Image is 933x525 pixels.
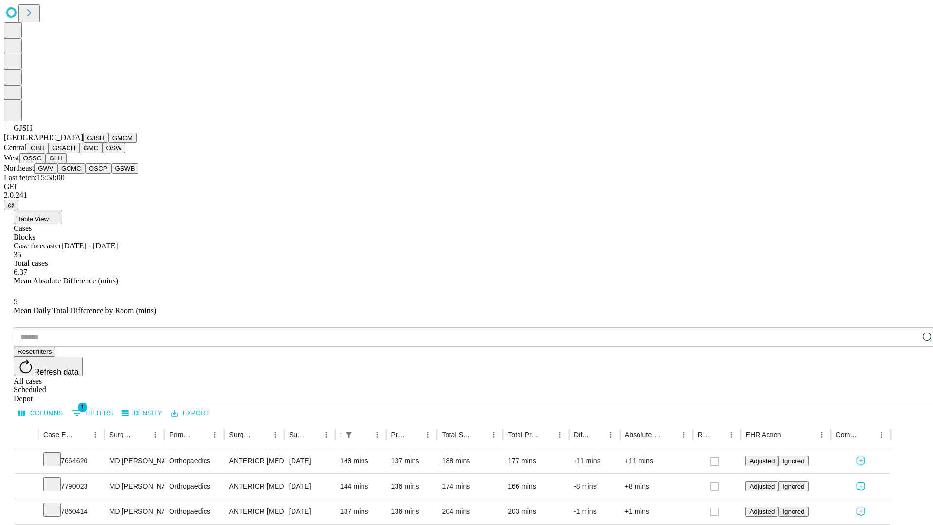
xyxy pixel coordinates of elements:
[79,143,102,153] button: GMC
[4,174,65,182] span: Last fetch: 15:58:00
[677,428,691,441] button: Menu
[553,428,567,441] button: Menu
[749,508,775,515] span: Adjusted
[255,428,268,441] button: Sort
[109,474,159,499] div: MD [PERSON_NAME] [PERSON_NAME]
[625,474,688,499] div: +8 mins
[8,201,15,209] span: @
[43,499,100,524] div: 7860414
[625,449,688,473] div: +11 mins
[120,406,165,421] button: Density
[14,259,48,267] span: Total cases
[442,449,498,473] div: 188 mins
[268,428,282,441] button: Menu
[391,431,407,438] div: Predicted In Room Duration
[340,449,381,473] div: 148 mins
[778,456,808,466] button: Ignored
[14,250,21,259] span: 35
[574,431,589,438] div: Difference
[289,499,330,524] div: [DATE]
[340,431,341,438] div: Scheduled In Room Duration
[57,163,85,174] button: GCMC
[4,154,19,162] span: West
[45,153,66,163] button: GLH
[109,499,159,524] div: MD [PERSON_NAME] [PERSON_NAME]
[4,133,83,141] span: [GEOGRAPHIC_DATA]
[14,124,32,132] span: GJSH
[725,428,738,441] button: Menu
[508,499,564,524] div: 203 mins
[4,164,34,172] span: Northeast
[782,457,804,465] span: Ignored
[103,143,126,153] button: OSW
[487,428,501,441] button: Menu
[85,163,111,174] button: OSCP
[111,163,139,174] button: GSWB
[574,499,615,524] div: -1 mins
[625,499,688,524] div: +1 mins
[574,449,615,473] div: -11 mins
[109,449,159,473] div: MD [PERSON_NAME] [PERSON_NAME]
[590,428,604,441] button: Sort
[19,478,34,495] button: Expand
[340,499,381,524] div: 137 mins
[604,428,618,441] button: Menu
[745,481,778,491] button: Adjusted
[34,368,79,376] span: Refresh data
[370,428,384,441] button: Menu
[88,428,102,441] button: Menu
[14,210,62,224] button: Table View
[229,431,253,438] div: Surgery Name
[391,499,432,524] div: 136 mins
[357,428,370,441] button: Sort
[745,456,778,466] button: Adjusted
[4,200,18,210] button: @
[208,428,222,441] button: Menu
[109,431,134,438] div: Surgeon Name
[229,499,279,524] div: ANTERIOR [MEDICAL_DATA] TOTAL HIP
[442,499,498,524] div: 204 mins
[749,457,775,465] span: Adjusted
[169,449,219,473] div: Orthopaedics
[148,428,162,441] button: Menu
[391,449,432,473] div: 137 mins
[19,153,46,163] button: OSSC
[169,474,219,499] div: Orthopaedics
[663,428,677,441] button: Sort
[319,428,333,441] button: Menu
[289,431,305,438] div: Surgery Date
[169,406,212,421] button: Export
[14,268,27,276] span: 6.37
[340,474,381,499] div: 144 mins
[782,483,804,490] span: Ignored
[14,306,156,315] span: Mean Daily Total Difference by Room (mins)
[19,504,34,521] button: Expand
[169,499,219,524] div: Orthopaedics
[442,474,498,499] div: 174 mins
[698,431,710,438] div: Resolved in EHR
[508,449,564,473] div: 177 mins
[69,405,116,421] button: Show filters
[875,428,888,441] button: Menu
[194,428,208,441] button: Sort
[27,143,49,153] button: GBH
[75,428,88,441] button: Sort
[782,428,796,441] button: Sort
[16,406,66,421] button: Select columns
[169,431,193,438] div: Primary Service
[135,428,148,441] button: Sort
[745,507,778,517] button: Adjusted
[289,474,330,499] div: [DATE]
[391,474,432,499] div: 136 mins
[574,474,615,499] div: -8 mins
[229,474,279,499] div: ANTERIOR [MEDICAL_DATA] TOTAL HIP
[778,507,808,517] button: Ignored
[421,428,434,441] button: Menu
[17,215,49,223] span: Table View
[442,431,472,438] div: Total Scheduled Duration
[14,277,118,285] span: Mean Absolute Difference (mins)
[745,431,781,438] div: EHR Action
[711,428,725,441] button: Sort
[14,242,61,250] span: Case forecaster
[61,242,118,250] span: [DATE] - [DATE]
